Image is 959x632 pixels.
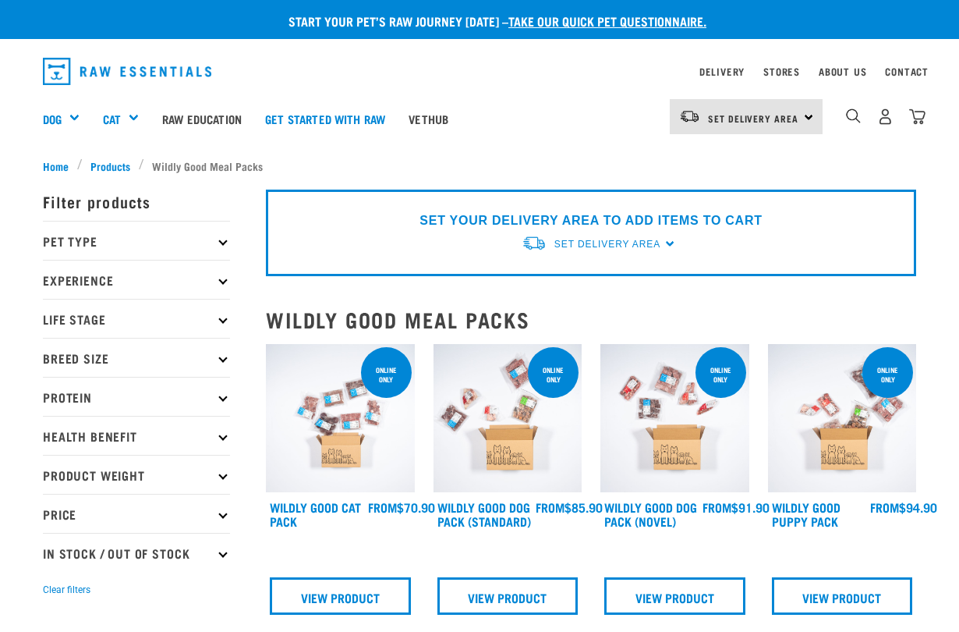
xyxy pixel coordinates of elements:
[43,416,230,455] p: Health Benefit
[604,503,697,524] a: Wildly Good Dog Pack (Novel)
[909,108,925,125] img: home-icon@2x.png
[270,503,361,524] a: Wildly Good Cat Pack
[536,500,603,514] div: $85.90
[43,158,916,174] nav: breadcrumbs
[150,87,253,150] a: Raw Education
[270,577,411,615] a: View Product
[772,503,840,524] a: Wildly Good Puppy Pack
[862,358,913,391] div: Online Only
[846,108,861,123] img: home-icon-1@2x.png
[43,377,230,416] p: Protein
[433,344,582,493] img: Dog 0 2sec
[43,455,230,494] p: Product Weight
[695,358,746,391] div: Online Only
[508,17,706,24] a: take our quick pet questionnaire.
[870,503,899,510] span: FROM
[870,500,937,514] div: $94.90
[600,344,749,493] img: Dog Novel 0 2sec
[43,158,69,174] span: Home
[885,69,929,74] a: Contact
[43,110,62,128] a: Dog
[768,344,917,493] img: Puppy 0 2sec
[522,235,547,251] img: van-moving.png
[877,108,894,125] img: user.png
[361,358,412,391] div: ONLINE ONLY
[83,158,139,174] a: Products
[763,69,800,74] a: Stores
[604,577,745,615] a: View Product
[708,115,798,121] span: Set Delivery Area
[437,577,579,615] a: View Product
[43,494,230,533] p: Price
[43,58,211,85] img: Raw Essentials Logo
[103,110,121,128] a: Cat
[43,533,230,572] p: In Stock / Out Of Stock
[43,182,230,221] p: Filter products
[528,358,579,391] div: Online Only
[30,51,929,91] nav: dropdown navigation
[419,211,762,230] p: SET YOUR DELIVERY AREA TO ADD ITEMS TO CART
[368,500,435,514] div: $70.90
[536,503,564,510] span: FROM
[702,500,770,514] div: $91.90
[90,158,130,174] span: Products
[43,583,90,597] button: Clear filters
[43,260,230,299] p: Experience
[43,158,77,174] a: Home
[43,221,230,260] p: Pet Type
[397,87,460,150] a: Vethub
[266,307,916,332] h2: Wildly Good Meal Packs
[43,299,230,338] p: Life Stage
[437,503,531,524] a: Wildly Good Dog Pack (Standard)
[702,503,731,510] span: FROM
[266,344,415,493] img: Cat 0 2sec
[819,69,866,74] a: About Us
[772,577,913,615] a: View Product
[43,338,230,377] p: Breed Size
[679,109,700,123] img: van-moving.png
[699,69,745,74] a: Delivery
[554,239,660,250] span: Set Delivery Area
[253,87,397,150] a: Get started with Raw
[368,503,397,510] span: FROM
